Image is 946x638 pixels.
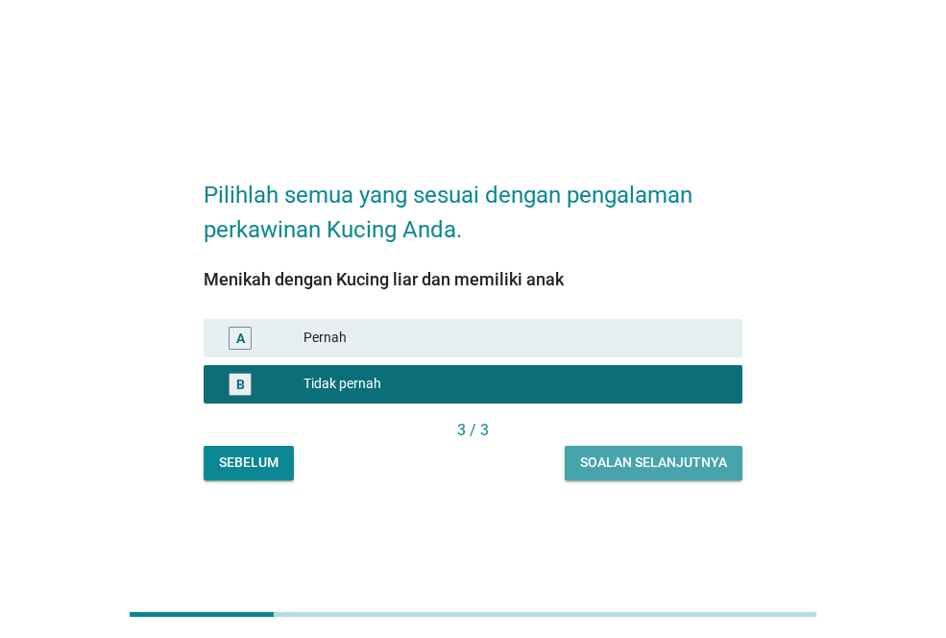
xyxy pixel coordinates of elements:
div: Soalan selanjutnya [580,453,727,473]
button: Soalan selanjutnya [565,446,742,480]
button: Sebelum [204,446,294,480]
div: Pernah [303,327,727,350]
div: B [236,374,245,394]
div: Tidak pernah [303,373,727,396]
h2: Pilihlah semua yang sesuai dengan pengalaman perkawinan Kucing Anda. [204,159,742,247]
div: 3 / 3 [204,419,742,442]
div: Menikah dengan Kucing liar dan memiliki anak [204,266,742,292]
div: A [236,328,245,348]
div: Sebelum [219,453,279,473]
